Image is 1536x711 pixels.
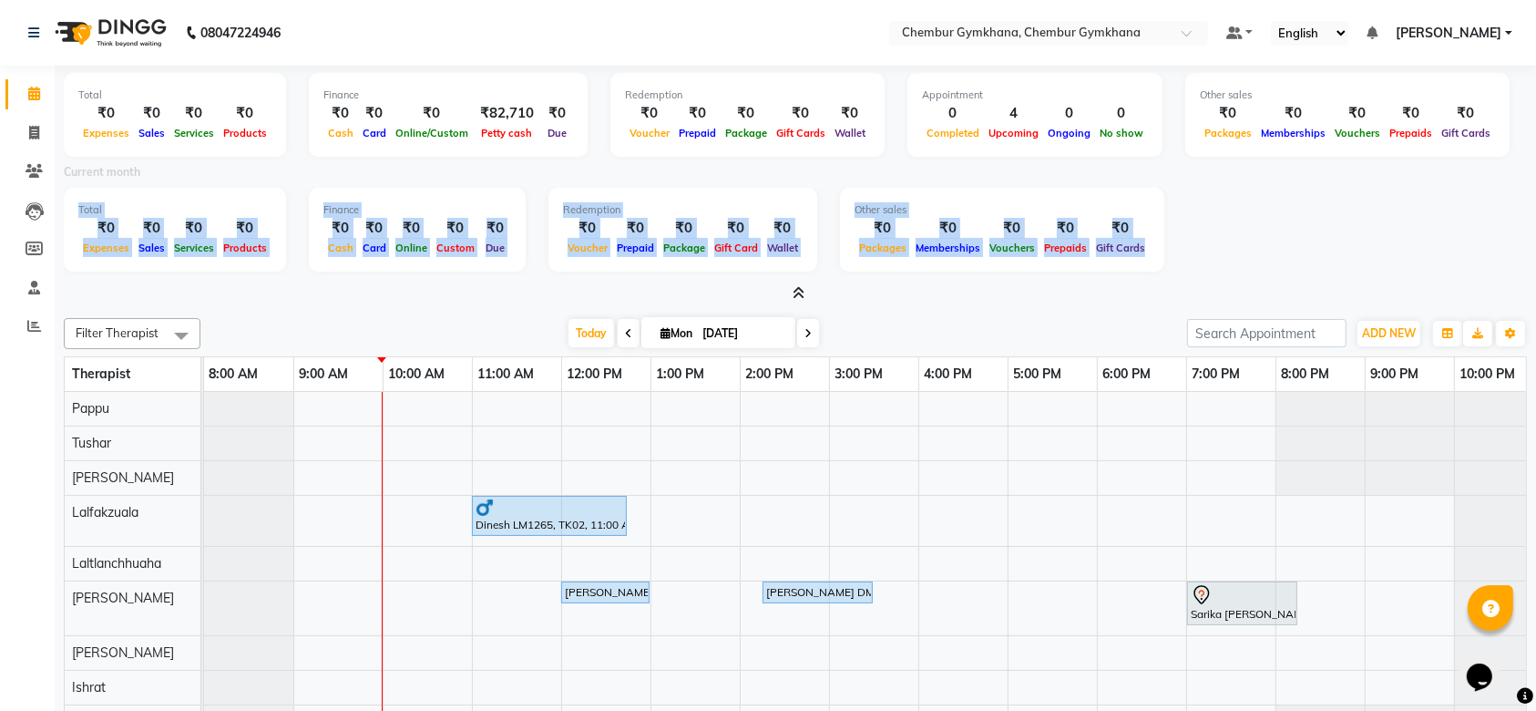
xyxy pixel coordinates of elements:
[1091,218,1150,239] div: ₹0
[477,127,538,139] span: Petty cash
[1043,127,1095,139] span: Ongoing
[391,242,432,254] span: Online
[219,127,271,139] span: Products
[72,590,174,606] span: [PERSON_NAME]
[134,218,169,239] div: ₹0
[855,202,1150,218] div: Other sales
[323,242,358,254] span: Cash
[323,88,573,103] div: Finance
[1459,638,1518,693] iframe: chat widget
[1385,103,1437,124] div: ₹0
[674,127,721,139] span: Prepaid
[1189,584,1295,623] div: Sarika [PERSON_NAME] 790, TK03, 07:00 PM-08:15 PM, Full body 60 mins(Aromatherapy/Swedish/Deep Ti...
[78,242,134,254] span: Expenses
[855,242,911,254] span: Packages
[169,242,219,254] span: Services
[78,103,134,124] div: ₹0
[204,361,262,387] a: 8:00 AM
[294,361,353,387] a: 9:00 AM
[830,127,870,139] span: Wallet
[384,361,449,387] a: 10:00 AM
[72,366,130,382] span: Therapist
[219,103,271,124] div: ₹0
[1455,361,1520,387] a: 10:00 PM
[134,103,169,124] div: ₹0
[72,555,161,572] span: Laltlanchhuaha
[741,361,798,387] a: 2:00 PM
[1039,218,1091,239] div: ₹0
[78,218,134,239] div: ₹0
[721,103,772,124] div: ₹0
[625,127,674,139] span: Voucher
[473,361,538,387] a: 11:00 AM
[323,218,358,239] div: ₹0
[432,218,479,239] div: ₹0
[911,218,985,239] div: ₹0
[984,127,1043,139] span: Upcoming
[651,361,709,387] a: 1:00 PM
[76,325,159,340] span: Filter Therapist
[830,103,870,124] div: ₹0
[1396,24,1501,43] span: [PERSON_NAME]
[1200,103,1256,124] div: ₹0
[1095,103,1148,124] div: 0
[830,361,887,387] a: 3:00 PM
[1043,103,1095,124] div: 0
[772,127,830,139] span: Gift Cards
[543,127,571,139] span: Due
[656,326,697,340] span: Mon
[473,103,541,124] div: ₹82,710
[1009,361,1066,387] a: 5:00 PM
[134,127,169,139] span: Sales
[72,504,138,520] span: Lalfakzuala
[358,242,391,254] span: Card
[985,242,1039,254] span: Vouchers
[72,400,109,417] span: Pappu
[659,218,710,239] div: ₹0
[710,242,763,254] span: Gift Card
[1256,103,1330,124] div: ₹0
[922,127,984,139] span: Completed
[358,218,391,239] div: ₹0
[562,361,627,387] a: 12:00 PM
[474,499,625,533] div: Dinesh LM1265, TK02, 11:00 AM-12:45 PM, Full Body 90 mins (Aromatherapy/Swedish/Deep Tissue)
[72,679,106,696] span: Ishrat
[625,88,870,103] div: Redemption
[697,320,788,347] input: 2025-09-01
[72,644,174,661] span: [PERSON_NAME]
[358,127,391,139] span: Card
[1437,103,1495,124] div: ₹0
[721,127,772,139] span: Package
[1200,88,1495,103] div: Other sales
[541,103,573,124] div: ₹0
[1276,361,1334,387] a: 8:00 PM
[1330,103,1385,124] div: ₹0
[1095,127,1148,139] span: No show
[674,103,721,124] div: ₹0
[763,218,803,239] div: ₹0
[1091,242,1150,254] span: Gift Cards
[1039,242,1091,254] span: Prepaids
[1200,127,1256,139] span: Packages
[612,242,659,254] span: Prepaid
[72,435,111,451] span: Tushar
[323,202,511,218] div: Finance
[391,218,432,239] div: ₹0
[219,242,271,254] span: Products
[919,361,977,387] a: 4:00 PM
[563,218,612,239] div: ₹0
[78,88,271,103] div: Total
[922,103,984,124] div: 0
[323,103,358,124] div: ₹0
[1256,127,1330,139] span: Memberships
[1187,361,1244,387] a: 7:00 PM
[911,242,985,254] span: Memberships
[625,103,674,124] div: ₹0
[612,218,659,239] div: ₹0
[1098,361,1155,387] a: 6:00 PM
[134,242,169,254] span: Sales
[984,103,1043,124] div: 4
[1437,127,1495,139] span: Gift Cards
[64,164,140,180] label: Current month
[563,202,803,218] div: Redemption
